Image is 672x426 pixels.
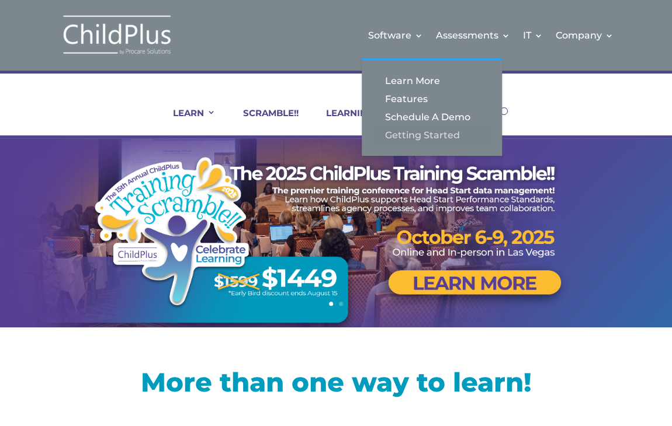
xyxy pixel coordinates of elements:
[436,12,510,59] a: Assessments
[311,107,407,135] a: LEARNING PLANS
[482,300,672,426] iframe: Chat Widget
[373,90,490,108] a: Features
[373,126,490,144] a: Getting Started
[523,12,543,59] a: IT
[556,12,614,59] a: Company
[373,108,490,126] a: Schedule A Demo
[339,302,343,306] a: 2
[329,302,333,306] a: 1
[368,12,423,59] a: Software
[228,107,299,135] a: SCRAMBLE!!
[158,107,216,135] a: LEARN
[373,72,490,90] a: Learn More
[34,369,639,401] h1: More than one way to learn!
